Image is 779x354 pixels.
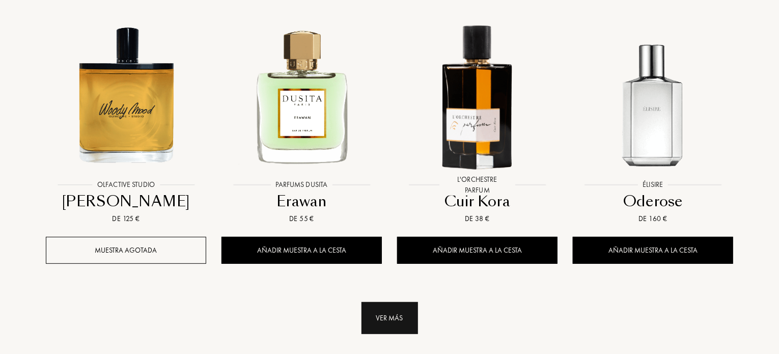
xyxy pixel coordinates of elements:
a: Oderose ÉlisireÉlisireOderoseDe 160 € [573,5,733,237]
div: Muestra agotada [46,237,206,264]
img: Erawan Parfums Dusita [222,16,381,174]
img: Woody Mood Olfactive Studio [47,16,205,174]
div: Añadir muestra a la cesta [573,237,733,264]
img: Cuir Kora L'Orchestre Parfum [398,16,557,174]
div: De 38 € [401,213,553,224]
div: Añadir muestra a la cesta [221,237,382,264]
div: Ver más [361,302,418,334]
div: De 125 € [50,213,202,224]
a: Erawan Parfums DusitaParfums DusitaErawanDe 55 € [221,5,382,237]
img: Oderose Élisire [574,16,732,174]
a: Cuir Kora L'Orchestre ParfumL'Orchestre ParfumCuir KoraDe 38 € [397,5,558,237]
div: De 160 € [577,213,729,224]
div: De 55 € [226,213,378,224]
a: Woody Mood Olfactive StudioOlfactive Studio[PERSON_NAME]De 125 € [46,5,206,237]
div: Añadir muestra a la cesta [397,237,558,264]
